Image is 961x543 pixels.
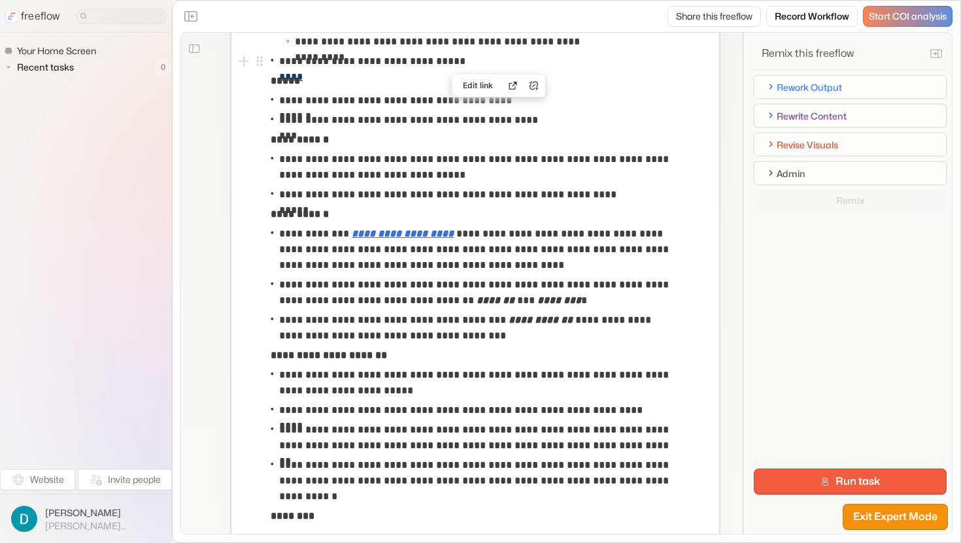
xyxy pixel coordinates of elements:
span: Recent tasks [14,61,78,74]
button: Exit Expert Mode [843,504,948,530]
button: Add block [236,54,252,69]
button: Remix [754,190,947,211]
span: Your Home Screen [14,44,100,58]
button: Invite people [78,469,172,490]
button: Open in new tab [503,76,523,95]
span: Start COI analysis [869,11,947,22]
button: Close the sidebar [180,6,201,27]
button: [PERSON_NAME][PERSON_NAME][EMAIL_ADDRESS] [8,502,164,535]
button: Open block menu [252,54,267,69]
div: Revise Visuals [777,138,838,152]
button: Revise Visuals [754,133,947,156]
a: Your Home Screen [4,43,101,59]
button: Rework Output [754,75,947,99]
button: Edit link [454,76,502,95]
div: Admin [777,167,805,180]
a: freeflow [5,8,60,24]
button: Share this freeflow [667,6,761,27]
button: Rewrite Content [754,104,947,127]
button: Recent tasks [4,59,79,75]
div: Rework Output [777,80,842,94]
button: Admin [754,161,947,185]
a: Record Workflow [766,6,858,27]
img: profile [11,506,37,532]
p: freeflow [21,8,60,24]
p: Remix this freeflow [754,46,854,61]
span: [PERSON_NAME][EMAIL_ADDRESS] [45,520,161,532]
div: Rewrite Content [777,109,847,123]
button: Run task [754,469,947,495]
a: Start COI analysis [863,6,953,27]
span: 0 [154,59,172,76]
span: Edit link [463,76,493,95]
button: Remove link [524,76,544,95]
button: Close this sidebar [926,43,947,64]
span: [PERSON_NAME] [45,506,161,519]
